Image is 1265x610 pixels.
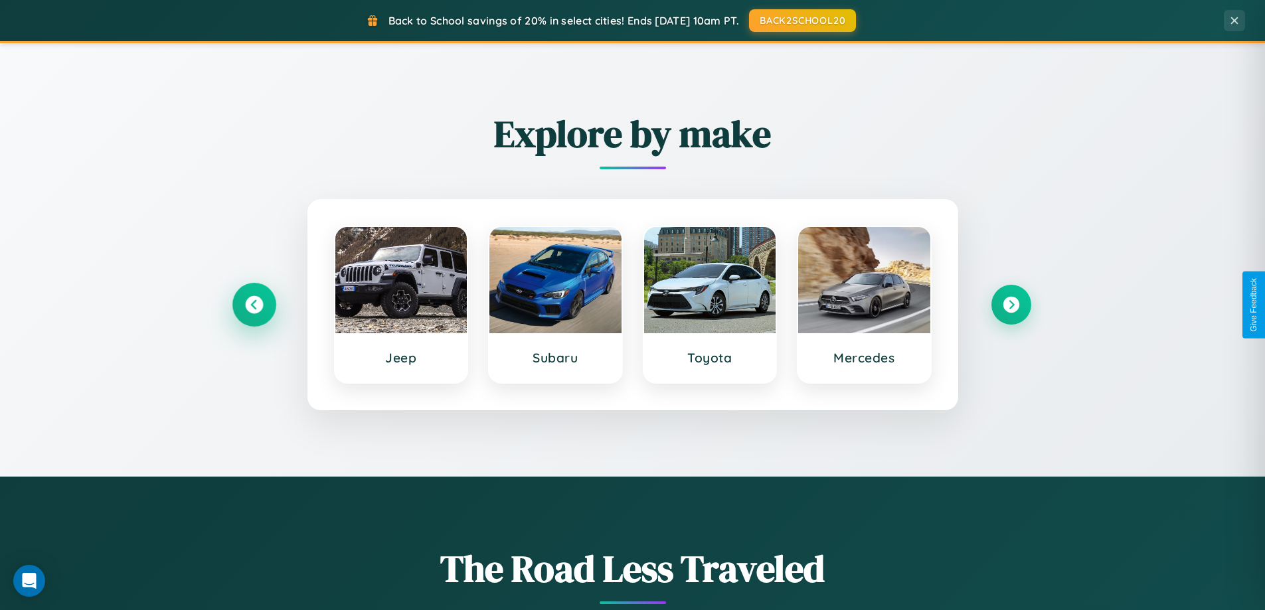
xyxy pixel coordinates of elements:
h3: Subaru [503,350,608,366]
h3: Toyota [657,350,763,366]
h2: Explore by make [234,108,1031,159]
h1: The Road Less Traveled [234,543,1031,594]
span: Back to School savings of 20% in select cities! Ends [DATE] 10am PT. [388,14,739,27]
button: BACK2SCHOOL20 [749,9,856,32]
div: Open Intercom Messenger [13,565,45,597]
h3: Jeep [349,350,454,366]
div: Give Feedback [1249,278,1258,332]
h3: Mercedes [811,350,917,366]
